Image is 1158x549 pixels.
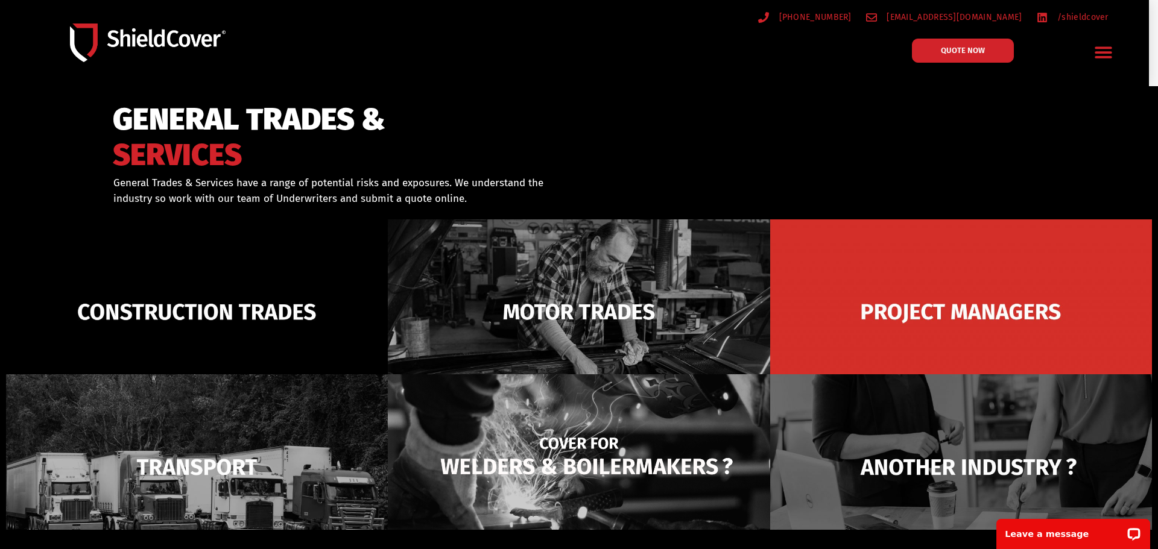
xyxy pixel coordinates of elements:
span: [EMAIL_ADDRESS][DOMAIN_NAME] [884,10,1022,25]
span: [PHONE_NUMBER] [776,10,852,25]
span: GENERAL TRADES & [113,107,385,132]
img: Shield-Cover-Underwriting-Australia-logo-full [70,24,226,61]
span: /shieldcover [1054,10,1109,25]
a: /shieldcover [1037,10,1109,25]
span: QUOTE NOW [941,46,985,54]
div: Menu Toggle [1090,38,1118,66]
a: [PHONE_NUMBER] [758,10,852,25]
a: QUOTE NOW [912,39,1014,63]
iframe: LiveChat chat widget [989,511,1158,549]
a: [EMAIL_ADDRESS][DOMAIN_NAME] [866,10,1022,25]
p: General Trades & Services have a range of potential risks and exposures. We understand the indust... [113,175,563,206]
